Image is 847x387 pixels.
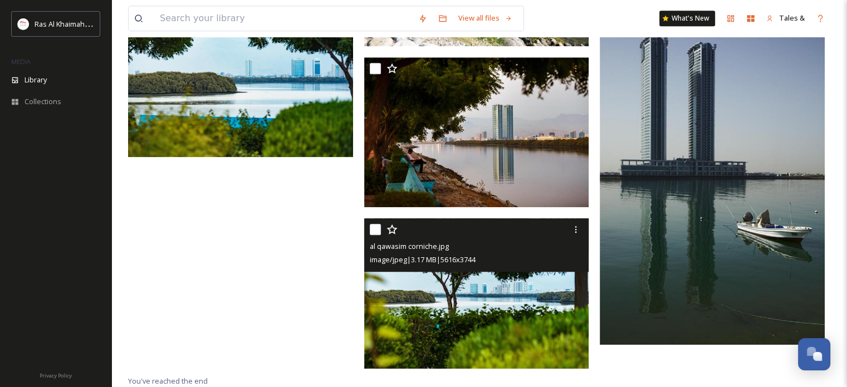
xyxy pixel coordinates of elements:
span: al qawasim corniche.jpg [370,241,449,251]
span: Ras Al Khaimah Tourism Development Authority [35,18,192,29]
a: View all files [453,7,518,29]
span: MEDIA [11,57,31,66]
input: Search your library [154,6,413,31]
a: What's New [659,11,715,26]
a: Tales & [761,7,810,29]
span: You've reached the end [128,376,208,386]
span: Library [25,75,47,85]
span: image/jpeg | 3.17 MB | 5616 x 3744 [370,254,476,264]
img: al qawasim corniche.jpg [364,218,589,369]
img: al qawasim corniche.jpg [364,57,589,208]
span: Privacy Policy [40,372,72,379]
span: Collections [25,96,61,107]
span: Tales & [779,13,805,23]
button: Open Chat [798,338,830,370]
a: Privacy Policy [40,368,72,381]
img: al qawasim corniche.jpg [128,7,353,158]
img: Logo_RAKTDA_RGB-01.png [18,18,29,30]
img: Corniche.jpg [600,7,825,344]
